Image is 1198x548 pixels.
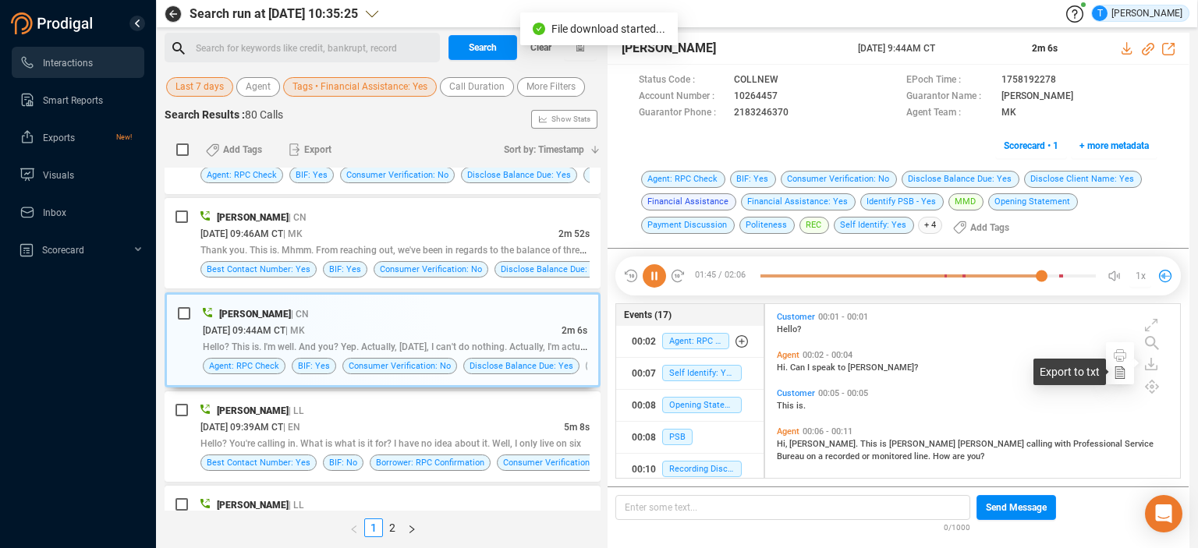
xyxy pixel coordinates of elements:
span: [DATE] 9:44AM CT [858,41,1013,55]
button: 00:02Agent: RPC Check [616,326,764,357]
span: [PERSON_NAME] [217,500,289,511]
span: Export [304,137,331,162]
span: | CN [291,309,309,320]
span: 00:06 - 00:11 [799,426,856,437]
span: 1x [1136,263,1146,288]
span: [PERSON_NAME] [889,439,958,449]
span: Hello? This is. I'm well. And you? Yep. Actually, [DATE], I can't do nothing. Actually, I'm actually [203,340,595,352]
span: or [862,451,872,461]
span: MK [1001,105,1016,122]
span: Agent [777,426,799,437]
span: [DATE] 09:39AM CT [200,422,283,433]
span: PSB [662,429,693,445]
span: 00:05 - 00:05 [815,388,871,398]
span: | EN [283,422,300,433]
span: Show Stats [551,26,590,213]
span: Financial Assistance [641,193,736,210]
button: left [344,518,364,537]
div: Open Intercom Messenger [1145,495,1182,532]
span: 01:45 / 02:06 [686,264,760,288]
span: REC [799,217,829,234]
div: 00:10 [632,457,656,482]
span: calling [1026,439,1054,449]
span: Customer [777,312,815,322]
span: Call Duration [449,77,505,97]
span: to [838,362,848,373]
span: Politeness [739,217,795,234]
li: 1 [364,518,383,537]
span: Bureau [777,451,806,461]
span: Add Tags [223,137,262,162]
span: Last 7 days [175,77,224,97]
span: check-circle [533,23,545,35]
span: Scorecard • 1 [1004,133,1058,158]
button: Send Message [976,495,1056,520]
span: Guarantor Phone : [639,105,726,122]
span: MMD [948,193,984,210]
span: T [1097,5,1103,21]
span: Search Results : [165,108,245,121]
span: Status Code : [639,72,726,89]
button: Last 7 days [166,77,233,97]
span: + 4 [918,217,942,234]
span: File download started... [551,23,665,35]
button: 00:07Self Identify: Yes [616,358,764,389]
button: Export [279,137,341,162]
li: Interactions [12,47,144,78]
span: 2m 6s [1032,43,1058,54]
span: Sort by: Timestamp [504,137,584,162]
span: Hi. [777,362,790,373]
span: Can [790,362,807,373]
span: 5m 8s [564,422,590,433]
span: Service [1125,439,1154,449]
span: | CN [289,212,307,223]
span: I [807,362,812,373]
span: Disclose Balance Due: Yes [902,171,1019,188]
span: [PERSON_NAME] [622,39,716,58]
span: | LL [289,405,304,416]
span: [PERSON_NAME]. [789,439,860,449]
span: New! [116,122,132,153]
span: 0/1000 [944,520,970,533]
span: monitored [872,451,914,461]
span: BIF: Yes [329,262,361,277]
span: Agent: RPC Check [641,171,725,188]
span: | MK [283,228,303,239]
span: Add Tags [970,215,1009,240]
span: Search run at [DATE] 10:35:25 [190,5,358,23]
button: 00:08PSB [616,422,764,453]
li: Smart Reports [12,84,144,115]
span: Consumer Verification: No [346,168,448,182]
div: 00:08 [632,393,656,418]
span: Identify PSB - Yes [860,193,944,210]
span: Disclose Balance Due: Yes [470,359,573,373]
span: 2183246370 [734,105,789,122]
span: Scorecard [42,245,84,256]
button: Add Tags [944,215,1019,240]
span: Agent: RPC Check [662,333,729,349]
span: BIF: No [329,455,357,470]
span: 1758192278 [1001,72,1056,89]
span: Customer [777,388,815,398]
span: Tags • Financial Assistance: Yes [292,77,427,97]
span: Agent Team : [906,105,994,122]
a: 1 [365,519,382,536]
span: Clear [530,35,551,60]
span: Agent: RPC Check [207,168,277,182]
div: 00:07 [632,361,656,386]
div: [PERSON_NAME] [1092,5,1182,21]
button: 1x [1129,265,1151,287]
div: [PERSON_NAME]| LL[DATE] 09:39AM CT| EN5m 8sHello? You're calling in. What is what is it for? I ha... [165,391,601,482]
span: Inbox [43,207,66,218]
span: right [407,525,416,534]
span: BIF: Yes [730,171,776,188]
span: Hello? [777,324,801,334]
span: Smart Reports [43,95,103,106]
a: ExportsNew! [19,122,132,153]
a: Visuals [19,159,132,190]
span: COLLNEW [734,72,778,89]
span: left [349,525,359,534]
span: [DATE] 09:46AM CT [200,228,283,239]
span: Events (17) [624,308,672,322]
span: This [777,401,796,411]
